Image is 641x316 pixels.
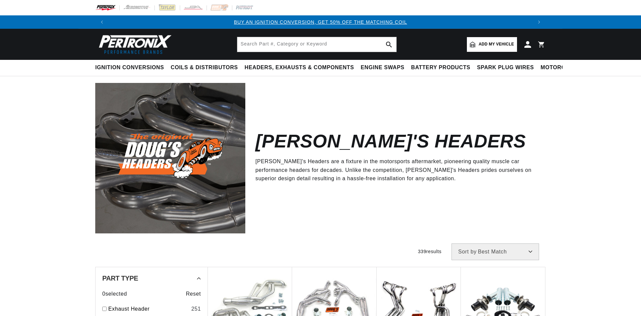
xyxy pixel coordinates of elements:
span: Motorcycle [541,64,581,71]
div: 1 of 3 [109,18,532,26]
button: Translation missing: en.sections.announcements.previous_announcement [95,15,109,29]
div: 251 [191,305,201,313]
a: BUY AN IGNITION CONVERSION, GET 50% OFF THE MATCHING COIL [234,19,407,25]
div: Announcement [109,18,532,26]
span: Ignition Conversions [95,64,164,71]
span: Reset [186,290,201,298]
p: [PERSON_NAME]'s Headers are a fixture in the motorsports aftermarket, pioneering quality muscle c... [255,157,536,183]
span: Part Type [102,275,138,282]
summary: Motorcycle [537,60,584,76]
img: Pertronix [95,33,172,56]
span: Add my vehicle [479,41,514,47]
summary: Ignition Conversions [95,60,167,76]
summary: Headers, Exhausts & Components [241,60,357,76]
span: Spark Plug Wires [477,64,534,71]
span: Coils & Distributors [171,64,238,71]
a: Add my vehicle [467,37,517,52]
slideshow-component: Translation missing: en.sections.announcements.announcement_bar [79,15,562,29]
a: Exhaust Header [108,305,188,313]
span: Engine Swaps [361,64,404,71]
summary: Coils & Distributors [167,60,241,76]
h2: [PERSON_NAME]'s Headers [255,133,526,149]
summary: Battery Products [408,60,474,76]
summary: Engine Swaps [357,60,408,76]
select: Sort by [452,243,539,260]
input: Search Part #, Category or Keyword [237,37,396,52]
span: Sort by [458,249,477,254]
span: Headers, Exhausts & Components [245,64,354,71]
span: 339 results [418,249,441,254]
span: 0 selected [102,290,127,298]
button: Translation missing: en.sections.announcements.next_announcement [532,15,546,29]
button: search button [382,37,396,52]
img: Doug's Headers [95,83,245,233]
span: Battery Products [411,64,470,71]
summary: Spark Plug Wires [474,60,537,76]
